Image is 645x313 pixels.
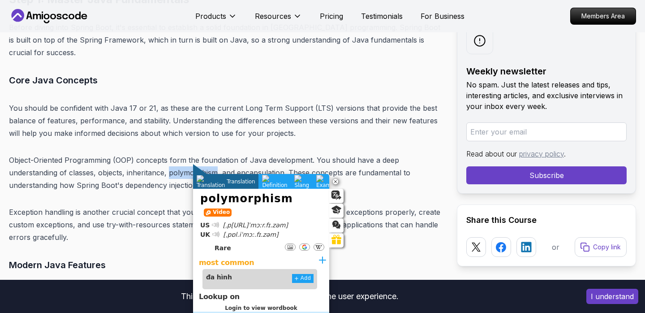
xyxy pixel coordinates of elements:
p: Members Area [571,8,636,24]
button: Resources [255,11,302,29]
p: Products [195,11,226,22]
h2: Share this Course [466,214,627,226]
a: Testimonials [361,11,403,22]
p: Copy link [593,243,621,252]
button: Subscribe [466,166,627,184]
a: For Business [421,11,464,22]
p: You should be confident with Java 17 or 21, as these are the current Long Term Support (LTS) vers... [9,102,443,139]
div: This website uses cookies to enhance the user experience. [7,287,573,306]
p: Exception handling is another crucial concept that you must master. Understanding how to handle e... [9,206,443,243]
p: Before diving into Spring Boot, it's essential to establish a solid foundation in [GEOGRAPHIC_DAT... [9,21,443,59]
button: Accept cookies [586,289,638,304]
h3: Core Java Concepts [9,73,443,87]
p: Resources [255,11,291,22]
p: Read about our . [466,148,627,159]
h2: Weekly newsletter [466,65,627,78]
a: Pricing [320,11,343,22]
a: Members Area [570,8,636,25]
button: Copy link [575,237,627,257]
p: Object-Oriented Programming (OOP) concepts form the foundation of Java development. You should ha... [9,154,443,191]
p: No spam. Just the latest releases and tips, interesting articles, and exclusive interviews in you... [466,79,627,112]
button: Products [195,11,237,29]
h3: Modern Java Features [9,258,443,272]
a: privacy policy [519,149,564,158]
input: Enter your email [466,122,627,141]
p: or [552,242,559,252]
